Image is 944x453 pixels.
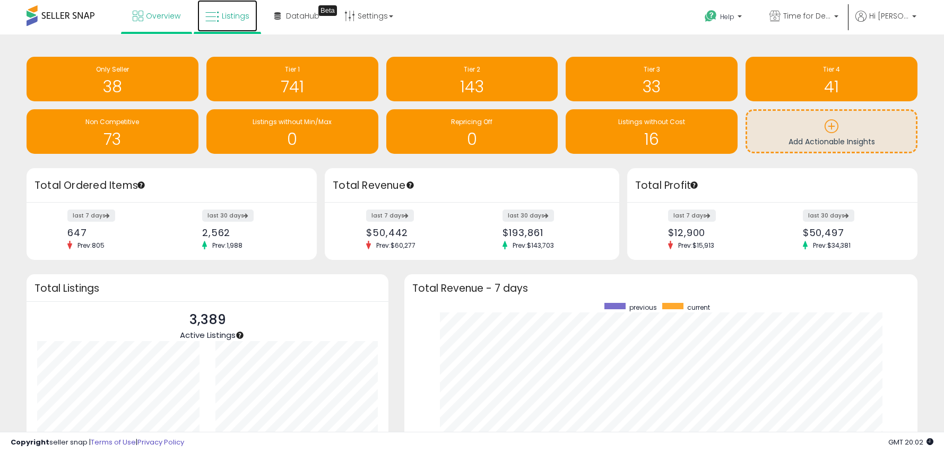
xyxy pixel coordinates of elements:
div: Tooltip anchor [405,180,415,190]
span: Listings [222,11,249,21]
i: Get Help [704,10,717,23]
a: Non Competitive 73 [27,109,198,154]
h1: 41 [751,78,912,95]
h1: 0 [212,130,373,148]
a: Listings without Min/Max 0 [206,109,378,154]
a: Add Actionable Insights [747,111,916,152]
a: Tier 4 41 [746,57,917,101]
div: 2,562 [202,227,298,238]
span: Active Listings [180,329,236,341]
span: DataHub [286,11,319,21]
div: Tooltip anchor [136,180,146,190]
a: Tier 3 33 [566,57,738,101]
a: Tier 2 143 [386,57,558,101]
h1: 38 [32,78,193,95]
span: Prev: $15,913 [673,241,720,250]
a: Only Seller 38 [27,57,198,101]
div: seller snap | | [11,438,184,448]
div: Tooltip anchor [235,330,245,340]
strong: Copyright [11,437,49,447]
a: Terms of Use [91,437,136,447]
span: Overview [146,11,180,21]
h1: 33 [571,78,732,95]
a: Tier 1 741 [206,57,378,101]
div: $193,861 [503,227,600,238]
div: 647 [67,227,163,238]
span: Prev: $143,703 [507,241,559,250]
span: Repricing Off [451,117,492,126]
a: Repricing Off 0 [386,109,558,154]
span: current [687,303,710,312]
span: Help [720,12,734,21]
span: Prev: $34,381 [808,241,856,250]
h1: 741 [212,78,373,95]
h3: Total Listings [34,284,380,292]
div: Tooltip anchor [689,180,699,190]
h1: 73 [32,130,193,148]
h3: Total Revenue - 7 days [412,284,910,292]
span: Prev: 1,988 [207,241,248,250]
span: Only Seller [96,65,129,74]
h3: Total Revenue [333,178,611,193]
span: 2025-09-8 20:02 GMT [888,437,933,447]
a: Hi [PERSON_NAME] [855,11,916,34]
div: $12,900 [668,227,764,238]
span: Listings without Cost [618,117,685,126]
label: last 7 days [668,210,716,222]
span: Prev: $60,277 [371,241,421,250]
label: last 30 days [803,210,854,222]
span: previous [629,303,657,312]
h3: Total Profit [635,178,910,193]
a: Help [696,2,752,34]
div: $50,497 [803,227,899,238]
span: Listings without Min/Max [253,117,332,126]
span: Hi [PERSON_NAME] [869,11,909,21]
label: last 7 days [366,210,414,222]
p: 3,389 [180,310,236,330]
label: last 7 days [67,210,115,222]
label: last 30 days [503,210,554,222]
span: Add Actionable Insights [789,136,875,147]
h1: 143 [392,78,553,95]
span: Time for Deals [783,11,831,21]
h1: 0 [392,130,553,148]
a: Listings without Cost 16 [566,109,738,154]
h3: Total Ordered Items [34,178,309,193]
span: Tier 1 [285,65,300,74]
label: last 30 days [202,210,254,222]
div: Tooltip anchor [318,5,337,16]
h1: 16 [571,130,732,148]
span: Prev: 805 [72,241,110,250]
div: $50,442 [366,227,464,238]
span: Tier 3 [644,65,660,74]
span: Non Competitive [85,117,139,126]
span: Tier 4 [823,65,840,74]
span: Tier 2 [464,65,480,74]
a: Privacy Policy [137,437,184,447]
